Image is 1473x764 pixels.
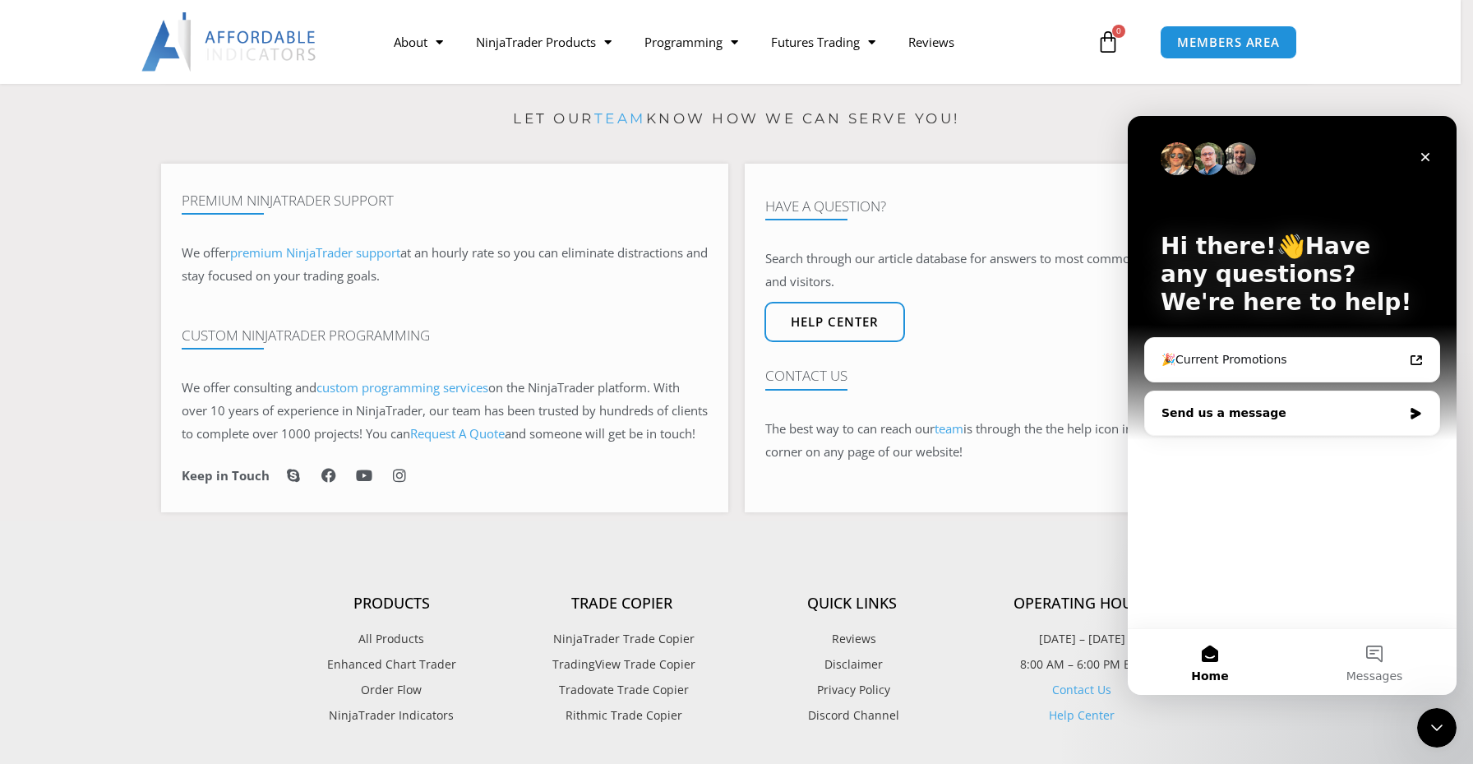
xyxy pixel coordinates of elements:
[1072,18,1144,66] a: 0
[182,244,708,284] span: at an hourly rate so you can eliminate distractions and stay focused on your trading goals.
[892,23,971,61] a: Reviews
[736,679,967,701] a: Privacy Policy
[327,654,456,675] span: Enhanced Chart Trader
[506,705,736,726] a: Rithmic Trade Copier
[967,628,1197,650] p: [DATE] – [DATE]
[377,23,459,61] a: About
[506,679,736,701] a: Tradovate Trade Copier
[628,23,755,61] a: Programming
[594,110,646,127] a: team
[377,23,1092,61] nav: Menu
[820,654,883,675] span: Disclaimer
[1128,116,1457,695] iframe: Intercom live chat
[765,368,1291,384] h4: Contact Us
[141,12,318,72] img: LogoAI | Affordable Indicators – NinjaTrader
[791,316,879,328] span: Help center
[276,654,506,675] a: Enhanced Chart Trader
[276,679,506,701] a: Order Flow
[276,595,506,613] h4: Products
[765,418,1291,464] p: The best way to can reach our is through the the help icon in the lower right-hand corner on any ...
[361,679,422,701] span: Order Flow
[555,679,689,701] span: Tradovate Trade Copier
[736,628,967,650] a: Reviews
[765,198,1291,215] h4: Have A Question?
[410,425,505,442] a: Request A Quote
[813,679,890,701] span: Privacy Policy
[316,379,488,396] a: custom programming services
[548,654,695,675] span: TradingView Trade Copier
[1177,36,1280,49] span: MEMBERS AREA
[161,106,1312,132] p: Let our know how we can serve you!
[1052,682,1111,697] a: Contact Us
[1112,25,1125,38] span: 0
[1160,25,1297,59] a: MEMBERS AREA
[804,705,899,726] span: Discord Channel
[329,705,454,726] span: NinjaTrader Indicators
[506,654,736,675] a: TradingView Trade Copier
[182,192,708,209] h4: Premium NinjaTrader Support
[549,628,695,650] span: NinjaTrader Trade Copier
[828,628,876,650] span: Reviews
[182,244,230,261] span: We offer
[764,302,905,342] a: Help center
[967,595,1197,613] h4: Operating Hours
[736,705,967,726] a: Discord Channel
[935,420,963,437] a: team
[506,628,736,650] a: NinjaTrader Trade Copier
[736,654,967,675] a: Disclaimer
[276,705,506,726] a: NinjaTrader Indicators
[1049,707,1115,723] a: Help Center
[561,705,682,726] span: Rithmic Trade Copier
[506,595,736,613] h4: Trade Copier
[182,379,708,442] span: on the NinjaTrader platform. With over 10 years of experience in NinjaTrader, our team has been t...
[182,327,708,344] h4: Custom NinjaTrader Programming
[459,23,628,61] a: NinjaTrader Products
[765,248,1291,294] p: Search through our article database for answers to most common questions from customers and visit...
[182,379,488,396] span: We offer consulting and
[358,628,424,650] span: All Products
[736,595,967,613] h4: Quick Links
[967,654,1197,675] p: 8:00 AM – 6:00 PM EST
[1417,708,1457,748] iframe: Intercom live chat
[276,628,506,650] a: All Products
[182,468,270,484] h6: Keep in Touch
[230,244,400,261] a: premium NinjaTrader support
[755,23,892,61] a: Futures Trading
